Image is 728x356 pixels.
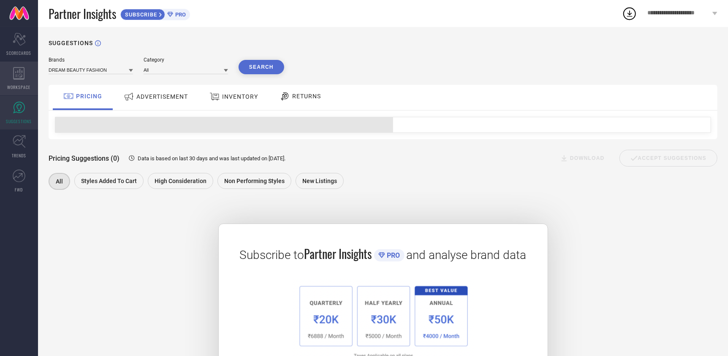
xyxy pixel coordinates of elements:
[81,178,137,184] span: Styles Added To Cart
[121,11,159,18] span: SUBSCRIBE
[292,93,321,100] span: RETURNS
[222,93,258,100] span: INVENTORY
[138,155,285,162] span: Data is based on last 30 days and was last updated on [DATE] .
[76,93,102,100] span: PRICING
[49,40,93,46] h1: SUGGESTIONS
[49,5,116,22] span: Partner Insights
[385,251,400,259] span: PRO
[619,150,717,167] div: Accept Suggestions
[8,84,31,90] span: WORKSPACE
[15,186,23,193] span: FWD
[304,245,372,262] span: Partner Insights
[622,6,637,21] div: Open download list
[49,154,120,162] span: Pricing Suggestions (0)
[56,178,63,185] span: All
[120,7,190,20] a: SUBSCRIBEPRO
[302,178,337,184] span: New Listings
[49,57,133,63] div: Brands
[407,248,527,262] span: and analyse brand data
[239,60,284,74] button: Search
[136,93,188,100] span: ADVERTISEMENT
[155,178,206,184] span: High Consideration
[224,178,285,184] span: Non Performing Styles
[7,50,32,56] span: SCORECARDS
[240,248,304,262] span: Subscribe to
[12,152,26,159] span: TRENDS
[144,57,228,63] div: Category
[6,118,32,124] span: SUGGESTIONS
[173,11,186,18] span: PRO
